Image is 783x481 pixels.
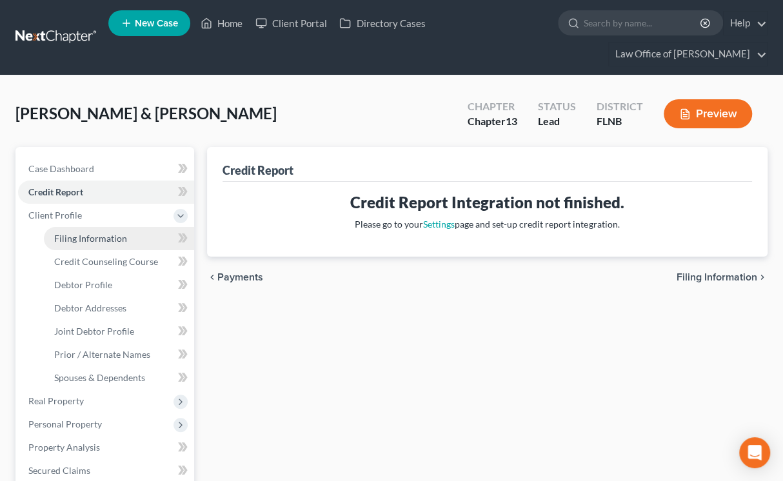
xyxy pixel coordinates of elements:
span: Prior / Alternate Names [54,349,150,360]
span: Secured Claims [28,465,90,476]
a: Credit Counseling Course [44,250,194,273]
span: New Case [135,19,178,28]
div: Chapter [468,99,517,114]
a: Credit Report [18,181,194,204]
p: Please go to your page and set-up credit report integration. [233,218,742,231]
a: Filing Information [44,227,194,250]
button: chevron_left Payments [207,272,263,282]
a: Prior / Alternate Names [44,343,194,366]
input: Search by name... [584,11,702,35]
span: Joint Debtor Profile [54,326,134,337]
span: Debtor Addresses [54,302,126,313]
a: Law Office of [PERSON_NAME] [609,43,767,66]
span: Spouses & Dependents [54,372,145,383]
a: Debtor Addresses [44,297,194,320]
a: Debtor Profile [44,273,194,297]
button: Preview [664,99,752,128]
div: Lead [538,114,576,129]
h3: Credit Report Integration not finished. [233,192,742,213]
a: Home [194,12,249,35]
span: Credit Report [28,186,83,197]
div: FLNB [597,114,643,129]
div: Chapter [468,114,517,129]
a: Directory Cases [333,12,431,35]
a: Help [724,12,767,35]
i: chevron_right [757,272,768,282]
a: Property Analysis [18,436,194,459]
a: Joint Debtor Profile [44,320,194,343]
a: Client Portal [249,12,333,35]
div: District [597,99,643,114]
span: Payments [217,272,263,282]
div: Status [538,99,576,114]
span: Debtor Profile [54,279,112,290]
a: Spouses & Dependents [44,366,194,389]
span: Client Profile [28,210,82,221]
span: Real Property [28,395,84,406]
span: Credit Counseling Course [54,256,158,267]
div: Credit Report [223,162,293,178]
span: [PERSON_NAME] & [PERSON_NAME] [15,104,277,123]
a: Case Dashboard [18,157,194,181]
span: Filing Information [54,233,127,244]
span: 13 [506,115,517,127]
span: Case Dashboard [28,163,94,174]
span: Filing Information [677,272,757,282]
i: chevron_left [207,272,217,282]
span: Property Analysis [28,442,100,453]
span: Personal Property [28,418,102,429]
a: Settings [423,219,455,230]
div: Open Intercom Messenger [739,437,770,468]
button: Filing Information chevron_right [677,272,768,282]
